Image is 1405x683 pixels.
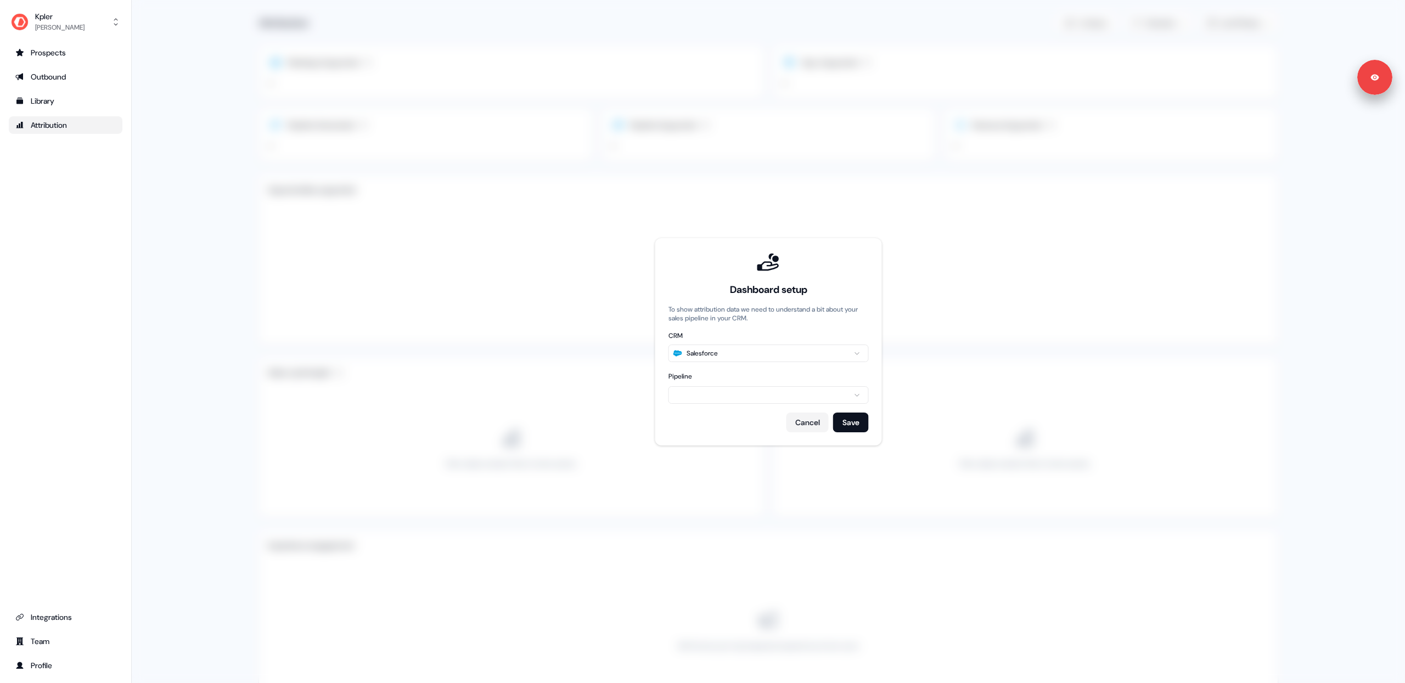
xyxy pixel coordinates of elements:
div: Kpler [35,11,85,22]
div: Attribution [15,120,116,131]
div: Prospects [15,47,116,58]
a: Go to prospects [9,44,122,61]
p: To show attribution data we need to understand a bit about your sales pipeline in your CRM. [668,305,869,323]
label: CRM [668,331,869,340]
a: Go to profile [9,657,122,674]
div: Pipeline [668,371,692,382]
button: Kpler[PERSON_NAME] [9,9,122,35]
div: [PERSON_NAME] [35,22,85,33]
a: Go to integrations [9,608,122,626]
a: Go to templates [9,92,122,110]
a: Go to outbound experience [9,68,122,86]
div: Team [15,636,116,647]
div: Profile [15,660,116,671]
a: Go to team [9,633,122,650]
div: Library [15,95,116,106]
div: Dashboard setup [730,283,807,296]
div: Integrations [15,612,116,623]
button: Cancel [786,413,829,432]
button: Save [833,413,869,432]
div: Outbound [15,71,116,82]
a: Go to attribution [9,116,122,134]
